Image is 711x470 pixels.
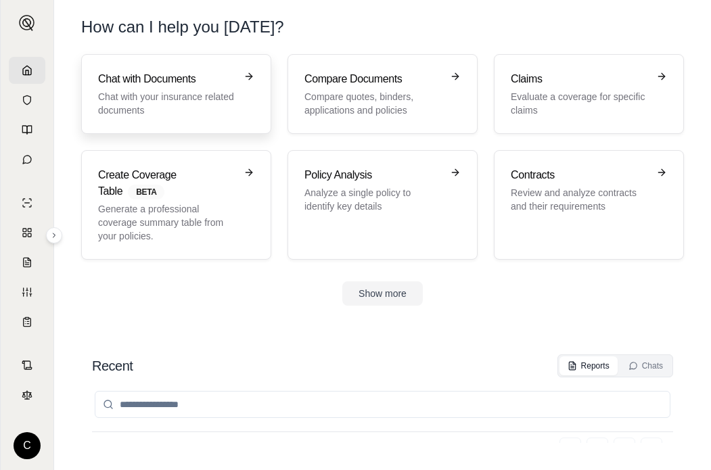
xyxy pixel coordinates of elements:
[620,356,671,375] button: Chats
[92,356,133,375] h2: Recent
[9,189,45,216] a: Single Policy
[288,150,478,260] a: Policy AnalysisAnalyze a single policy to identify key details
[497,442,538,455] div: Page 1 of 1
[288,54,478,134] a: Compare DocumentsCompare quotes, binders, applications and policies
[9,219,45,246] a: Policy Comparisons
[494,150,684,260] a: ContractsReview and analyze contracts and their requirements
[304,167,442,183] h3: Policy Analysis
[304,71,442,87] h3: Compare Documents
[9,352,45,379] a: Contract Analysis
[9,87,45,114] a: Documents Vault
[81,150,271,260] a: Create Coverage TableBETAGenerate a professional coverage summary table from your policies.
[81,16,684,38] h1: How can I help you [DATE]?
[46,227,62,243] button: Expand sidebar
[98,90,235,117] p: Chat with your insurance related documents
[304,186,442,213] p: Analyze a single policy to identify key details
[511,167,648,183] h3: Contracts
[511,71,648,87] h3: Claims
[9,249,45,276] a: Claim Coverage
[9,381,45,408] a: Legal Search Engine
[98,71,235,87] h3: Chat with Documents
[9,57,45,84] a: Home
[511,186,648,213] p: Review and analyze contracts and their requirements
[9,116,45,143] a: Prompt Library
[9,146,45,173] a: Chat
[9,279,45,306] a: Custom Report
[81,54,271,134] a: Chat with DocumentsChat with your insurance related documents
[128,185,164,199] span: BETA
[14,9,41,37] button: Expand sidebar
[98,167,235,199] h3: Create Coverage Table
[9,308,45,335] a: Coverage Table
[511,90,648,117] p: Evaluate a coverage for specific claims
[19,15,35,31] img: Expand sidebar
[14,432,41,459] div: C
[103,442,166,455] p: Showing 3 of 3
[559,356,618,375] button: Reports
[342,281,423,306] button: Show more
[628,360,663,371] div: Chats
[494,54,684,134] a: ClaimsEvaluate a coverage for specific claims
[98,202,235,243] p: Generate a professional coverage summary table from your policies.
[568,360,610,371] div: Reports
[304,90,442,117] p: Compare quotes, binders, applications and policies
